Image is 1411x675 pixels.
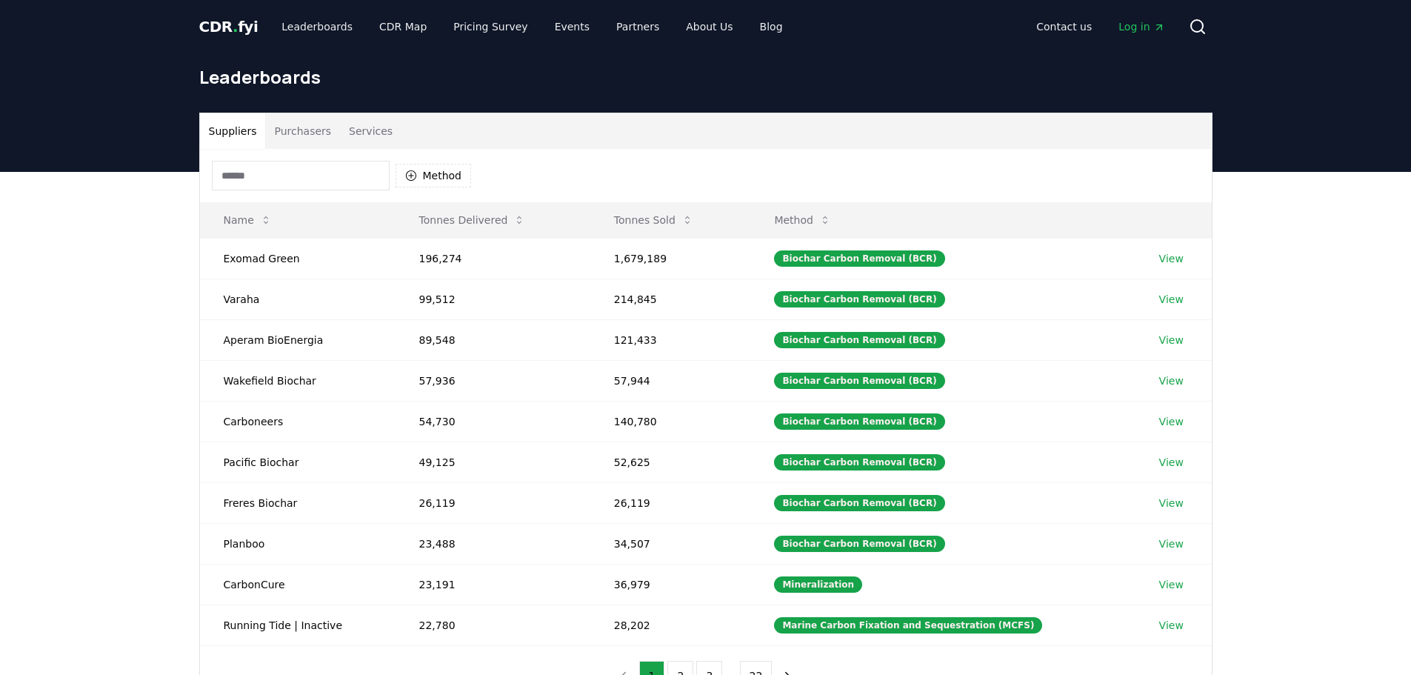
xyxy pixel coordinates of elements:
[200,319,396,360] td: Aperam BioEnergia
[396,523,590,564] td: 23,488
[1024,13,1104,40] a: Contact us
[1159,333,1184,348] a: View
[590,319,751,360] td: 121,433
[1024,13,1176,40] nav: Main
[200,564,396,605] td: CarbonCure
[590,523,751,564] td: 34,507
[396,564,590,605] td: 23,191
[1107,13,1176,40] a: Log in
[774,250,944,267] div: Biochar Carbon Removal (BCR)
[200,360,396,401] td: Wakefield Biochar
[200,442,396,482] td: Pacific Biochar
[604,13,671,40] a: Partners
[774,291,944,307] div: Biochar Carbon Removal (BCR)
[396,279,590,319] td: 99,512
[590,442,751,482] td: 52,625
[774,332,944,348] div: Biochar Carbon Removal (BCR)
[199,18,258,36] span: CDR fyi
[590,238,751,279] td: 1,679,189
[774,617,1042,634] div: Marine Carbon Fixation and Sequestration (MCFS)
[774,536,944,552] div: Biochar Carbon Removal (BCR)
[1159,496,1184,511] a: View
[1159,414,1184,429] a: View
[1159,251,1184,266] a: View
[200,523,396,564] td: Planboo
[200,482,396,523] td: Freres Biochar
[396,164,472,187] button: Method
[199,16,258,37] a: CDR.fyi
[1159,373,1184,388] a: View
[543,13,601,40] a: Events
[590,401,751,442] td: 140,780
[441,13,539,40] a: Pricing Survey
[590,482,751,523] td: 26,119
[590,605,751,645] td: 28,202
[340,113,401,149] button: Services
[199,65,1212,89] h1: Leaderboards
[407,205,538,235] button: Tonnes Delivered
[774,413,944,430] div: Biochar Carbon Removal (BCR)
[270,13,364,40] a: Leaderboards
[396,238,590,279] td: 196,274
[396,401,590,442] td: 54,730
[602,205,705,235] button: Tonnes Sold
[396,605,590,645] td: 22,780
[1118,19,1164,34] span: Log in
[270,13,794,40] nav: Main
[212,205,284,235] button: Name
[200,279,396,319] td: Varaha
[1159,618,1184,633] a: View
[1159,455,1184,470] a: View
[396,442,590,482] td: 49,125
[396,360,590,401] td: 57,936
[762,205,843,235] button: Method
[233,18,238,36] span: .
[674,13,744,40] a: About Us
[367,13,438,40] a: CDR Map
[1159,577,1184,592] a: View
[200,238,396,279] td: Exomad Green
[774,454,944,470] div: Biochar Carbon Removal (BCR)
[200,401,396,442] td: Carboneers
[1159,536,1184,551] a: View
[396,319,590,360] td: 89,548
[590,564,751,605] td: 36,979
[590,360,751,401] td: 57,944
[200,605,396,645] td: Running Tide | Inactive
[774,576,862,593] div: Mineralization
[590,279,751,319] td: 214,845
[265,113,340,149] button: Purchasers
[396,482,590,523] td: 26,119
[1159,292,1184,307] a: View
[200,113,266,149] button: Suppliers
[774,373,944,389] div: Biochar Carbon Removal (BCR)
[748,13,795,40] a: Blog
[774,495,944,511] div: Biochar Carbon Removal (BCR)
